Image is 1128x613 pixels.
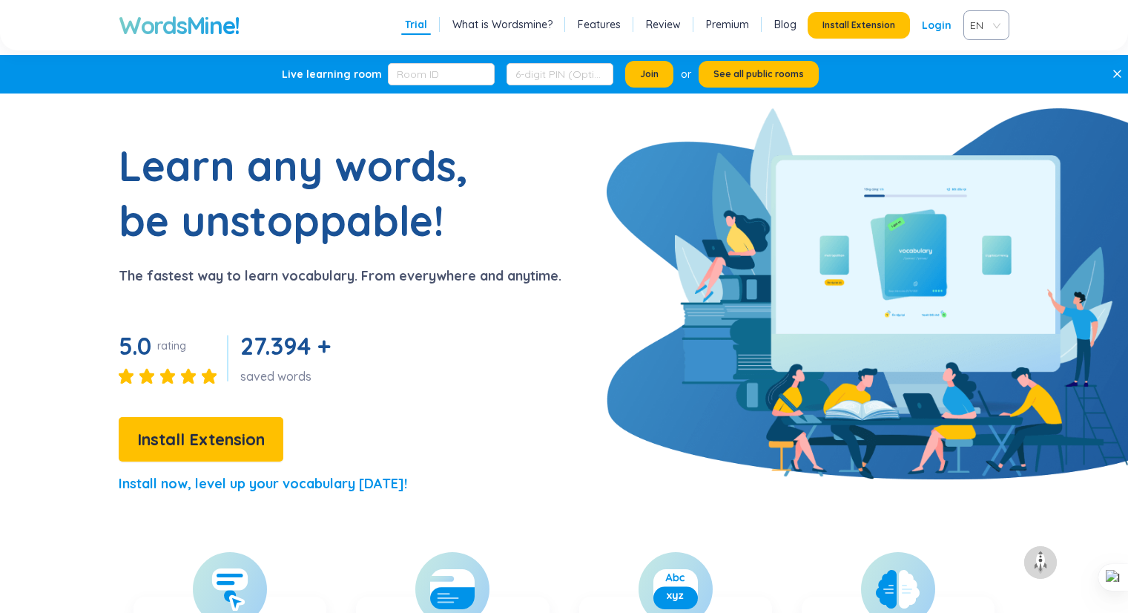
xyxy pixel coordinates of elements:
[578,17,621,32] a: Features
[646,17,681,32] a: Review
[625,61,673,88] button: Join
[157,338,186,353] div: rating
[713,68,804,80] span: See all public rooms
[119,473,407,494] p: Install now, level up your vocabulary [DATE]!
[699,61,819,88] button: See all public rooms
[640,68,659,80] span: Join
[405,17,427,32] a: Trial
[822,19,895,31] span: Install Extension
[808,12,910,39] button: Install Extension
[706,17,749,32] a: Premium
[119,266,561,286] p: The fastest way to learn vocabulary. From everywhere and anytime.
[282,67,382,82] div: Live learning room
[388,63,495,85] input: Room ID
[922,12,951,39] a: Login
[119,417,283,462] button: Install Extension
[119,138,489,248] h1: Learn any words, be unstoppable!
[507,63,613,85] input: 6-digit PIN (Optional)
[452,17,553,32] a: What is Wordsmine?
[240,331,330,361] span: 27.394 +
[137,427,265,453] span: Install Extension
[970,14,997,36] span: VIE
[774,17,796,32] a: Blog
[681,66,691,82] div: or
[119,433,283,448] a: Install Extension
[119,10,240,40] a: WordsMine!
[119,331,151,361] span: 5.0
[1029,551,1052,574] img: to top
[240,368,336,384] div: saved words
